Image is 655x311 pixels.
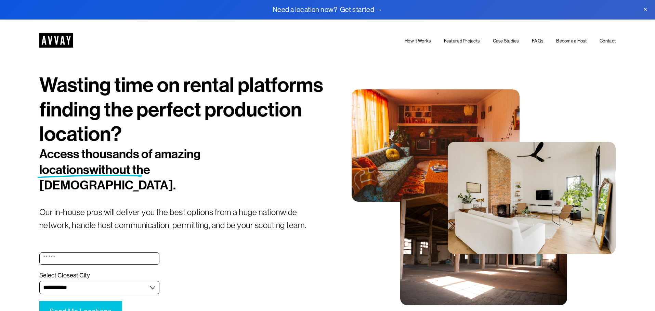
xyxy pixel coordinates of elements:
[39,147,279,194] h2: Access thousands of amazing locations
[444,37,480,45] a: Featured Projects
[405,37,431,45] a: How It Works
[532,37,543,45] a: FAQs
[39,33,73,48] img: AVVAY - The First Nationwide Location Scouting Co.
[39,272,90,279] span: Select Closest City
[39,73,328,147] h1: Wasting time on rental platforms finding the perfect production location?
[493,37,519,45] a: Case Studies
[39,206,328,232] p: Our in-house pros will deliver you the best options from a huge nationwide network, handle host c...
[556,37,587,45] a: Become a Host
[39,162,176,193] span: without the [DEMOGRAPHIC_DATA].
[600,37,616,45] a: Contact
[39,281,159,294] select: Select Closest City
